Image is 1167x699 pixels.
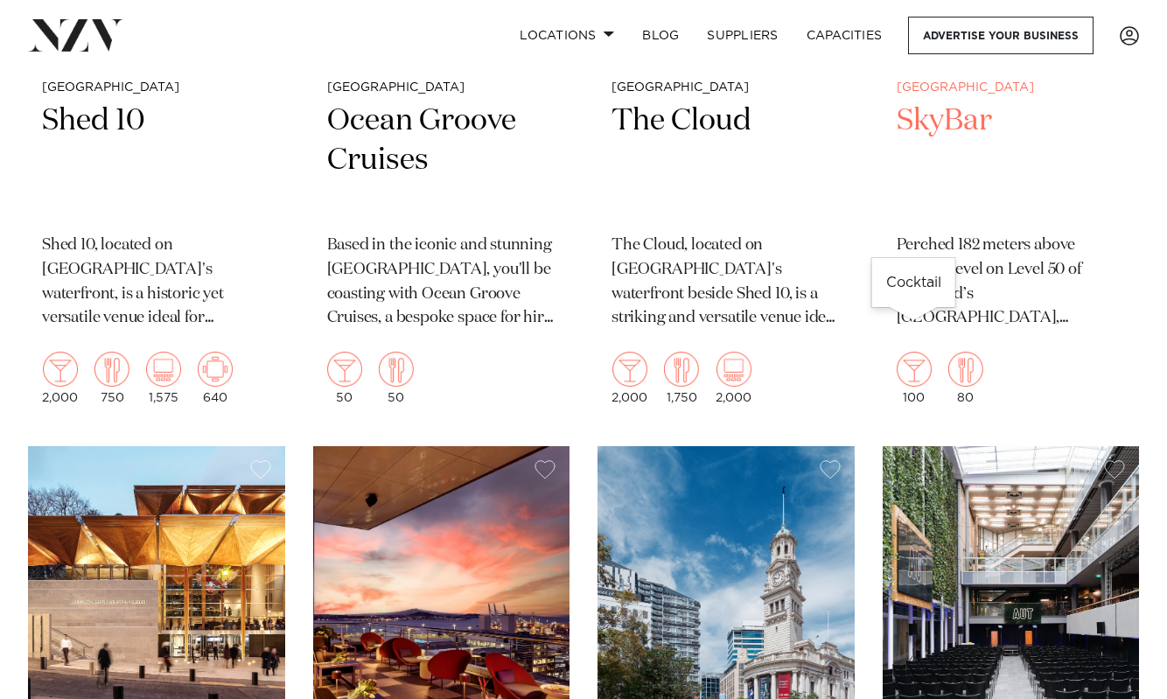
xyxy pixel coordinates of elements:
a: Advertise your business [908,17,1094,54]
p: Shed 10, located on [GEOGRAPHIC_DATA]'s waterfront, is a historic yet versatile venue ideal for c... [42,234,271,332]
div: 50 [327,352,362,404]
img: dining.png [94,352,129,387]
img: dining.png [664,352,699,387]
div: 2,000 [716,352,751,404]
h2: Shed 10 [42,101,271,220]
div: 80 [948,352,983,404]
a: SUPPLIERS [693,17,792,54]
small: [GEOGRAPHIC_DATA] [897,81,1126,94]
img: dining.png [379,352,414,387]
a: Capacities [793,17,897,54]
img: nzv-logo.png [28,19,123,51]
img: theatre.png [146,352,181,387]
div: 50 [379,352,414,404]
div: 640 [198,352,233,404]
div: 750 [94,352,129,404]
div: 1,750 [664,352,699,404]
div: 100 [897,352,932,404]
h2: Ocean Groove Cruises [327,101,556,220]
p: Perched 182 meters above ground level on Level 50 of Auckland’s [GEOGRAPHIC_DATA], [GEOGRAPHIC_DA... [897,234,1126,332]
small: [GEOGRAPHIC_DATA] [42,81,271,94]
div: Cocktail [872,258,955,307]
img: cocktail.png [612,352,647,387]
img: cocktail.png [327,352,362,387]
img: meeting.png [198,352,233,387]
img: cocktail.png [43,352,78,387]
div: 2,000 [611,352,647,404]
small: [GEOGRAPHIC_DATA] [611,81,841,94]
div: 1,575 [146,352,181,404]
a: BLOG [628,17,693,54]
a: Locations [506,17,628,54]
h2: The Cloud [611,101,841,220]
img: dining.png [948,352,983,387]
p: Based in the iconic and stunning [GEOGRAPHIC_DATA], you'll be coasting with Ocean Groove Cruises,... [327,234,556,332]
small: [GEOGRAPHIC_DATA] [327,81,556,94]
h2: SkyBar [897,101,1126,220]
div: 2,000 [42,352,78,404]
img: theatre.png [716,352,751,387]
img: cocktail.png [897,352,932,387]
p: The Cloud, located on [GEOGRAPHIC_DATA]'s waterfront beside Shed 10, is a striking and versatile ... [611,234,841,332]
